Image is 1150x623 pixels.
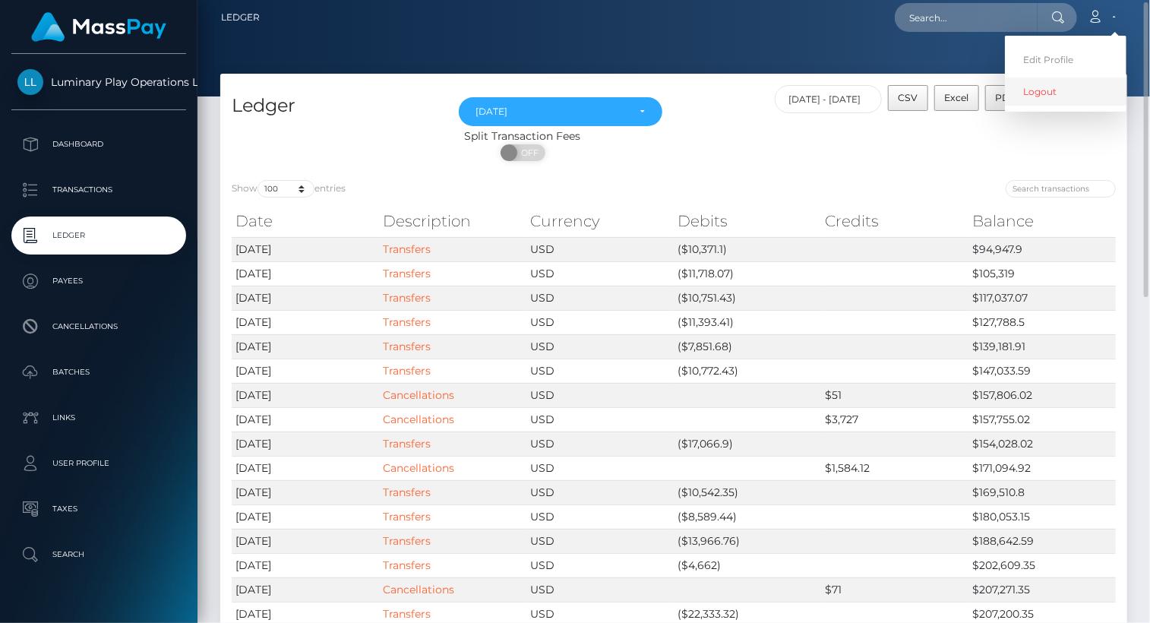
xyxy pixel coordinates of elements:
[526,286,674,310] td: USD
[383,315,431,329] a: Transfers
[221,2,260,33] a: Ledger
[821,577,968,602] td: $71
[968,529,1116,553] td: $188,642.59
[11,444,186,482] a: User Profile
[383,607,431,621] a: Transfers
[968,577,1116,602] td: $207,271.35
[383,534,431,548] a: Transfers
[526,237,674,261] td: USD
[934,85,979,111] button: Excel
[968,553,1116,577] td: $202,609.35
[968,504,1116,529] td: $180,053.15
[11,171,186,209] a: Transactions
[821,456,968,480] td: $1,584.12
[232,553,379,577] td: [DATE]
[526,504,674,529] td: USD
[1005,46,1126,74] a: Edit Profile
[232,407,379,432] td: [DATE]
[383,583,454,596] a: Cancellations
[821,206,968,236] th: Credits
[526,383,674,407] td: USD
[232,261,379,286] td: [DATE]
[888,85,928,111] button: CSV
[383,461,454,475] a: Cancellations
[232,206,379,236] th: Date
[526,206,674,236] th: Currency
[899,92,918,103] span: CSV
[383,242,431,256] a: Transfers
[383,437,431,451] a: Transfers
[674,432,821,456] td: ($17,066.9)
[526,480,674,504] td: USD
[821,407,968,432] td: $3,727
[17,452,180,475] p: User Profile
[968,261,1116,286] td: $105,319
[1006,180,1116,198] input: Search transactions
[257,180,314,198] select: Showentries
[232,180,346,198] label: Show entries
[674,261,821,286] td: ($11,718.07)
[17,224,180,247] p: Ledger
[526,334,674,359] td: USD
[526,456,674,480] td: USD
[526,577,674,602] td: USD
[526,310,674,334] td: USD
[232,286,379,310] td: [DATE]
[17,133,180,156] p: Dashboard
[232,310,379,334] td: [DATE]
[11,536,186,574] a: Search
[17,315,180,338] p: Cancellations
[232,432,379,456] td: [DATE]
[17,179,180,201] p: Transactions
[968,286,1116,310] td: $117,037.07
[17,270,180,293] p: Payees
[383,485,431,499] a: Transfers
[31,12,166,42] img: MassPay Logo
[17,361,180,384] p: Batches
[232,577,379,602] td: [DATE]
[674,334,821,359] td: ($7,851.68)
[11,353,186,391] a: Batches
[232,480,379,504] td: [DATE]
[232,504,379,529] td: [DATE]
[968,432,1116,456] td: $154,028.02
[674,529,821,553] td: ($13,966.76)
[968,480,1116,504] td: $169,510.8
[995,92,1016,103] span: PDF
[383,510,431,523] a: Transfers
[674,504,821,529] td: ($8,589.44)
[526,529,674,553] td: USD
[383,388,454,402] a: Cancellations
[383,413,454,426] a: Cancellations
[220,128,825,144] div: Split Transaction Fees
[17,406,180,429] p: Links
[383,364,431,378] a: Transfers
[11,262,186,300] a: Payees
[674,480,821,504] td: ($10,542.35)
[526,261,674,286] td: USD
[17,543,180,566] p: Search
[17,69,43,95] img: Luminary Play Operations Limited
[383,558,431,572] a: Transfers
[968,456,1116,480] td: $171,094.92
[968,407,1116,432] td: $157,755.02
[232,529,379,553] td: [DATE]
[968,359,1116,383] td: $147,033.59
[379,206,526,236] th: Description
[17,498,180,520] p: Taxes
[11,217,186,255] a: Ledger
[674,286,821,310] td: ($10,751.43)
[674,553,821,577] td: ($4,662)
[11,399,186,437] a: Links
[383,267,431,280] a: Transfers
[968,334,1116,359] td: $139,181.91
[968,310,1116,334] td: $127,788.5
[11,308,186,346] a: Cancellations
[383,340,431,353] a: Transfers
[11,125,186,163] a: Dashboard
[821,383,968,407] td: $51
[526,432,674,456] td: USD
[895,3,1038,32] input: Search...
[526,359,674,383] td: USD
[232,383,379,407] td: [DATE]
